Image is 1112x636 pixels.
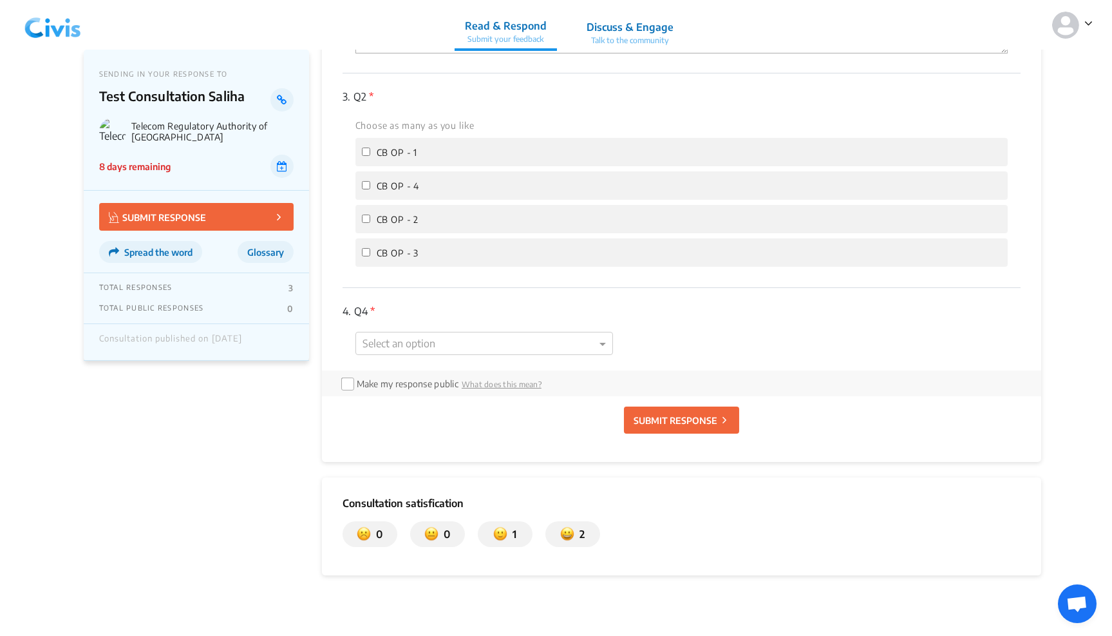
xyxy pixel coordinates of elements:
[377,147,418,158] span: CB OP - 1
[247,247,284,258] span: Glossary
[99,304,204,314] p: TOTAL PUBLIC RESPONSES
[377,214,419,225] span: CB OP - 2
[131,120,294,142] p: Telecom Regulatory Authority of [GEOGRAPHIC_DATA]
[493,526,507,542] img: somewhat_satisfied.svg
[343,304,1021,319] p: Q4
[377,247,419,258] span: CB OP - 3
[362,181,370,189] input: CB OP - 4
[99,160,171,173] p: 8 days remaining
[424,526,438,542] img: somewhat_dissatisfied.svg
[99,241,202,263] button: Spread the word
[465,18,547,34] p: Read & Respond
[357,378,458,389] label: Make my response public
[109,209,206,224] p: SUBMIT RESPONSE
[343,89,1021,104] p: Q2
[357,526,371,542] img: dissatisfied.svg
[362,215,370,223] input: CB OP - 2
[462,380,542,389] span: What does this mean?
[371,526,382,542] p: 0
[99,88,271,111] p: Test Consultation Saliha
[465,34,547,45] p: Submit your feedback
[343,496,1021,511] p: Consultation satisfication
[19,6,86,44] img: navlogo.png
[362,148,370,156] input: CB OP - 1
[99,203,294,231] button: SUBMIT RESPONSE
[438,526,450,542] p: 0
[362,248,370,256] input: CB OP - 3
[99,118,126,145] img: Telecom Regulatory Authority of India logo
[560,526,574,542] img: satisfied.svg
[238,241,294,263] button: Glossary
[99,283,173,293] p: TOTAL RESPONSES
[624,407,739,434] button: SUBMIT RESPONSE
[343,90,350,103] span: 3.
[109,212,119,223] img: Vector.jpg
[287,304,293,314] p: 0
[587,19,674,35] p: Discuss & Engage
[99,334,242,351] div: Consultation published on [DATE]
[634,414,717,427] p: SUBMIT RESPONSE
[288,283,293,293] p: 3
[124,247,193,258] span: Spread the word
[355,119,475,133] label: Choose as many as you like
[377,180,420,191] span: CB OP - 4
[1058,584,1097,623] div: Open chat
[99,70,294,78] p: SENDING IN YOUR RESPONSE TO
[574,526,585,542] p: 2
[507,526,516,542] p: 1
[1052,12,1079,39] img: person-default.svg
[343,305,351,318] span: 4.
[587,35,674,46] p: Talk to the community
